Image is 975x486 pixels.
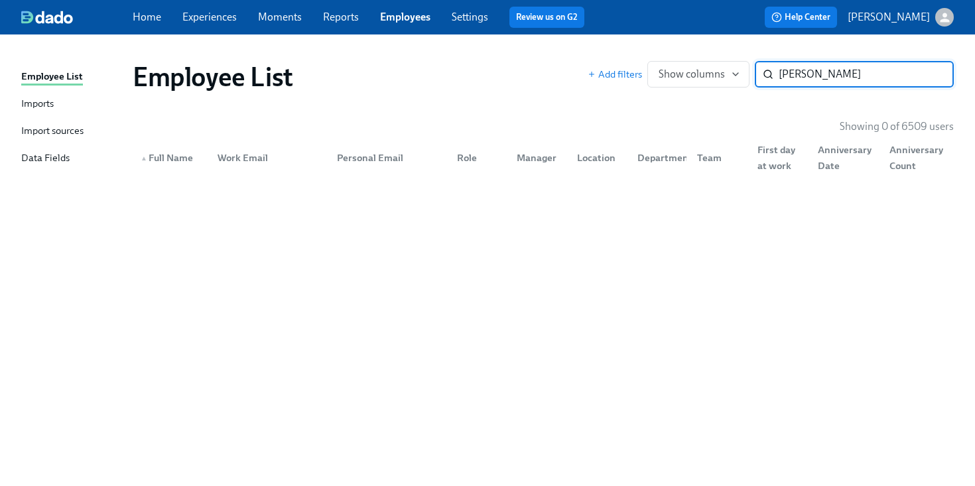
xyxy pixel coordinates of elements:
[566,145,627,171] div: Location
[752,142,807,174] div: First day at work
[747,145,807,171] div: First day at work
[21,123,122,140] a: Import sources
[588,68,642,81] button: Add filters
[840,119,954,134] p: Showing 0 of 6509 users
[452,11,488,23] a: Settings
[21,151,122,167] a: Data Fields
[446,145,507,171] div: Role
[182,11,237,23] a: Experiences
[21,69,122,86] a: Employee List
[686,145,747,171] div: Team
[848,8,954,27] button: [PERSON_NAME]
[659,68,738,81] span: Show columns
[572,150,627,166] div: Location
[692,150,747,166] div: Team
[135,150,207,166] div: Full Name
[452,150,507,166] div: Role
[812,142,879,174] div: Anniversary Date
[21,69,83,86] div: Employee List
[632,150,698,166] div: Department
[258,11,302,23] a: Moments
[509,7,584,28] button: Review us on G2
[21,11,73,24] img: dado
[212,150,327,166] div: Work Email
[380,11,430,23] a: Employees
[21,151,70,167] div: Data Fields
[511,150,566,166] div: Manager
[506,145,566,171] div: Manager
[133,61,293,93] h1: Employee List
[141,155,147,162] span: ▲
[133,11,161,23] a: Home
[207,145,327,171] div: Work Email
[21,123,84,140] div: Import sources
[627,145,687,171] div: Department
[879,145,951,171] div: Anniversary Count
[21,96,122,113] a: Imports
[326,145,446,171] div: Personal Email
[848,10,930,25] p: [PERSON_NAME]
[765,7,837,28] button: Help Center
[135,145,207,171] div: ▲Full Name
[647,61,749,88] button: Show columns
[779,61,954,88] input: Search by name
[21,11,133,24] a: dado
[807,145,879,171] div: Anniversary Date
[771,11,830,24] span: Help Center
[516,11,578,24] a: Review us on G2
[884,142,951,174] div: Anniversary Count
[21,96,54,113] div: Imports
[323,11,359,23] a: Reports
[332,150,446,166] div: Personal Email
